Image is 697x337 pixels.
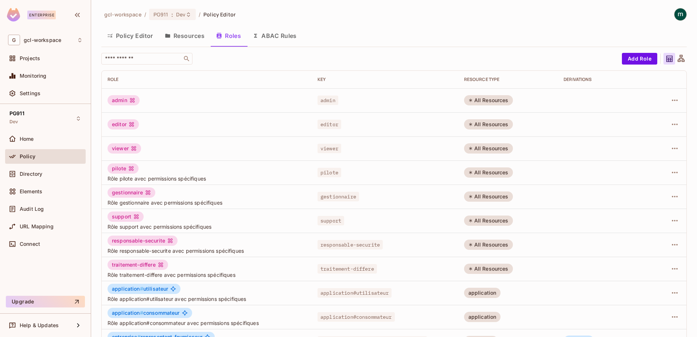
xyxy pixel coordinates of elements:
[464,312,501,322] div: application
[318,312,395,322] span: application#consommateur
[24,37,61,43] span: Workspace: gcl-workspace
[140,286,143,292] span: #
[247,27,303,45] button: ABAC Rules
[7,8,20,22] img: SReyMgAAAABJRU5ErkJggg==
[464,191,513,202] div: All Resources
[622,53,657,65] button: Add Role
[464,240,513,250] div: All Resources
[20,55,40,61] span: Projects
[8,35,20,45] span: G
[20,206,44,212] span: Audit Log
[210,27,247,45] button: Roles
[9,119,18,125] span: Dev
[318,240,383,249] span: responsable-securite
[464,77,552,82] div: RESOURCE TYPE
[20,73,47,79] span: Monitoring
[199,11,200,18] li: /
[20,90,40,96] span: Settings
[464,288,501,298] div: application
[318,168,341,177] span: pilote
[112,286,143,292] span: application
[153,11,168,18] span: PG911
[464,264,513,274] div: All Resources
[171,12,174,18] span: :
[203,11,235,18] span: Policy Editor
[159,27,210,45] button: Resources
[318,120,341,129] span: editor
[464,119,513,129] div: All Resources
[104,11,141,18] span: the active workspace
[20,322,59,328] span: Help & Updates
[20,241,40,247] span: Connect
[20,136,34,142] span: Home
[108,223,306,230] span: Rôle support avec permissions spécifiques
[318,96,338,105] span: admin
[464,216,513,226] div: All Resources
[318,216,344,225] span: support
[140,310,143,316] span: #
[108,95,140,105] div: admin
[464,167,513,178] div: All Resources
[318,264,377,274] span: traitement-differe
[20,171,42,177] span: Directory
[27,11,56,19] div: Enterprise
[20,224,54,229] span: URL Mapping
[318,288,392,298] span: application#utilisateur
[112,310,180,316] span: consommateur
[108,175,306,182] span: Rôle pilote avec permissions spécifiques
[674,8,686,20] img: mathieu h
[144,11,146,18] li: /
[20,154,35,159] span: Policy
[108,212,144,222] div: support
[101,27,159,45] button: Policy Editor
[108,199,306,206] span: Rôle gestionnaire avec permissions spécifiques
[108,247,306,254] span: Rôle responsable-securite avec permissions spécifiques
[176,11,186,18] span: Dev
[108,319,306,326] span: Rôle application#consommateur avec permissions spécifiques
[108,187,155,198] div: gestionnaire
[108,295,306,302] span: Rôle application#utilisateur avec permissions spécifiques
[464,143,513,154] div: All Resources
[108,260,168,270] div: traitement-differe
[564,77,642,82] div: Derivations
[318,144,341,153] span: viewer
[464,95,513,105] div: All Resources
[318,192,359,201] span: gestionnaire
[108,77,306,82] div: Role
[112,286,168,292] span: utilisateur
[112,310,143,316] span: application
[108,271,306,278] span: Rôle traitement-differe avec permissions spécifiques
[6,296,85,307] button: Upgrade
[108,236,178,246] div: responsable-securite
[108,119,139,129] div: editor
[20,189,42,194] span: Elements
[108,143,141,154] div: viewer
[9,111,24,116] span: PG911
[108,163,139,174] div: pilote
[318,77,452,82] div: Key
